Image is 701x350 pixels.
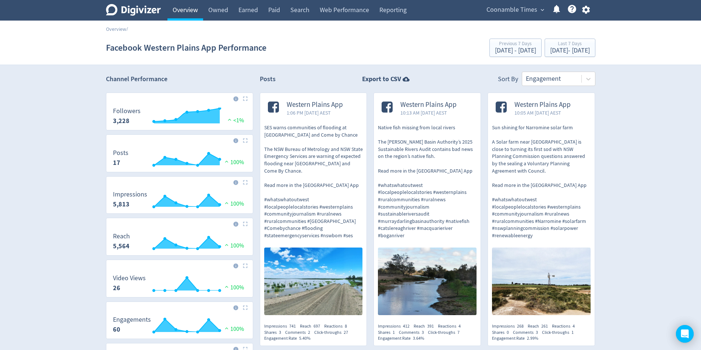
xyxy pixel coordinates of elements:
[344,329,348,335] span: 27
[109,316,250,336] svg: Engagements 60
[403,323,410,329] span: 412
[243,180,248,185] img: Placeholder
[438,323,465,329] div: Reactions
[552,323,579,329] div: Reactions
[243,138,248,143] img: Placeholder
[314,329,352,336] div: Click-throughs
[495,41,536,47] div: Previous 7 Days
[514,101,571,109] span: Western Plains App
[513,329,542,336] div: Comments
[260,75,276,86] h2: Posts
[378,335,428,342] div: Engagement Rate
[113,315,151,324] dt: Engagements
[542,329,578,336] div: Click-throughs
[223,242,230,248] img: positive-performance.svg
[109,149,250,169] svg: Posts 17
[428,329,464,336] div: Click-throughs
[676,325,694,343] div: Open Intercom Messenger
[243,96,248,101] img: Placeholder
[488,93,595,317] a: Western Plains App10:05 AM [DATE] AESTSun shining for Narromine solar farm A Solar farm near [GEO...
[514,109,571,116] span: 10:05 AM [DATE] AEST
[545,39,595,57] button: Last 7 Days[DATE]- [DATE]
[550,41,590,47] div: Last 7 Days
[492,329,513,336] div: Shares
[106,36,266,59] h1: Facebook Western Plains App Performance
[289,323,296,329] span: 741
[287,101,343,109] span: Western Plains App
[243,263,248,268] img: Placeholder
[113,107,141,115] dt: Followers
[299,335,311,341] span: 5.40%
[314,323,320,329] span: 697
[571,329,574,335] span: 1
[378,124,477,239] p: Native fish missing from local rivers The [PERSON_NAME] Basin Authority’s 2025 Sustainable Rivers...
[113,325,120,334] strong: 60
[345,323,347,329] span: 8
[126,26,128,32] span: /
[285,329,314,336] div: Comments
[223,200,244,208] span: 100%
[393,329,395,335] span: 1
[536,329,538,335] span: 3
[109,233,250,252] svg: Reach 5,564
[517,323,524,329] span: 268
[264,124,363,239] p: SES warns communities of flooding at [GEOGRAPHIC_DATA] and Come by Chance The NSW Bureau of Metro...
[399,329,428,336] div: Comments
[223,200,230,206] img: positive-performance.svg
[573,323,575,329] span: 4
[362,75,401,84] strong: Export to CSV
[113,242,130,250] strong: 5,564
[113,116,130,125] strong: 3,228
[113,190,147,199] dt: Impressions
[106,75,253,84] h2: Channel Performance
[279,329,281,335] span: 3
[226,117,233,122] img: positive-performance.svg
[113,284,120,292] strong: 26
[422,329,424,335] span: 3
[243,221,248,226] img: Placeholder
[109,275,250,294] svg: Video Views 26
[226,117,244,124] span: <1%
[492,124,591,239] p: Sun shining for Narromine solar farm A Solar farm near [GEOGRAPHIC_DATA] is close to turning its ...
[223,325,244,333] span: 100%
[484,4,546,16] button: Coonamble Times
[264,323,300,329] div: Impressions
[223,242,244,249] span: 100%
[489,39,542,57] button: Previous 7 Days[DATE] - [DATE]
[459,323,461,329] span: 4
[113,274,146,282] dt: Video Views
[528,323,552,329] div: Reach
[223,284,230,289] img: positive-performance.svg
[374,93,481,317] a: Western Plains App10:13 AM [DATE] AESTNative fish missing from local rivers The [PERSON_NAME] Bas...
[308,329,310,335] span: 2
[414,323,438,329] div: Reach
[539,7,546,13] span: expand_more
[264,335,315,342] div: Engagement Rate
[527,335,538,341] span: 2.99%
[498,75,518,86] div: Sort By
[223,159,244,166] span: 100%
[495,47,536,54] div: [DATE] - [DATE]
[324,323,351,329] div: Reactions
[109,191,250,210] svg: Impressions 5,813
[413,335,424,341] span: 3.64%
[223,325,230,331] img: positive-performance.svg
[378,323,414,329] div: Impressions
[113,149,128,157] dt: Posts
[400,109,457,116] span: 10:13 AM [DATE] AEST
[427,323,434,329] span: 391
[223,159,230,164] img: positive-performance.svg
[400,101,457,109] span: Western Plains App
[492,323,528,329] div: Impressions
[287,109,343,116] span: 1:06 PM [DATE] AEST
[264,329,285,336] div: Shares
[109,108,250,127] svg: Followers 3,228
[550,47,590,54] div: [DATE] - [DATE]
[106,26,126,32] a: Overview
[113,232,130,241] dt: Reach
[300,323,324,329] div: Reach
[378,329,399,336] div: Shares
[243,305,248,310] img: Placeholder
[541,323,548,329] span: 261
[223,284,244,291] span: 100%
